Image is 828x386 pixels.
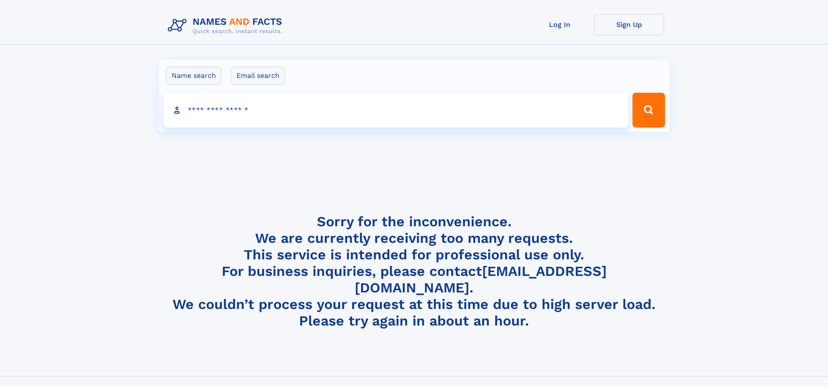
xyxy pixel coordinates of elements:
[166,67,222,85] label: Name search
[595,14,664,35] a: Sign Up
[231,67,285,85] label: Email search
[632,93,665,128] button: Search Button
[355,263,607,296] a: [EMAIL_ADDRESS][DOMAIN_NAME]
[525,14,595,35] a: Log In
[163,93,629,128] input: search input
[164,14,289,37] img: Logo Names and Facts
[164,213,664,329] h4: Sorry for the inconvenience. We are currently receiving too many requests. This service is intend...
